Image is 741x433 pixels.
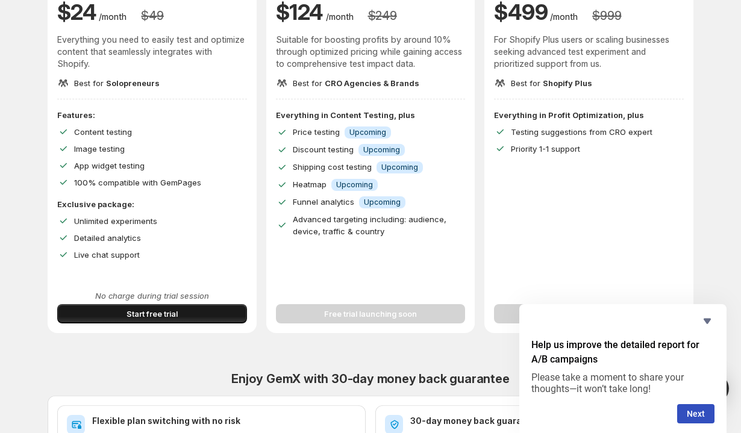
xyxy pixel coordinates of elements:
p: /month [326,11,354,23]
span: Content testing [74,127,132,137]
span: Shipping cost testing [293,162,372,172]
span: 100% compatible with GemPages [74,178,201,187]
h2: Flexible plan switching with no risk [92,415,356,427]
span: Advanced targeting including: audience, device, traffic & country [293,214,446,236]
h3: $ 249 [368,8,397,23]
span: Testing suggestions from CRO expert [511,127,652,137]
div: Help us improve the detailed report for A/B campaigns [531,314,714,423]
span: Shopify Plus [543,78,592,88]
p: Suitable for boosting profits by around 10% through optimized pricing while gaining access to com... [276,34,466,70]
p: For Shopify Plus users or scaling businesses seeking advanced test experiment and prioritized sup... [494,34,684,70]
button: Hide survey [700,314,714,328]
span: App widget testing [74,161,145,170]
span: Image testing [74,144,125,154]
p: Best for [511,77,592,89]
span: Live chat support [74,250,140,260]
button: Start free trial [57,304,247,323]
span: Unlimited experiments [74,216,157,226]
p: No charge during trial session [57,290,247,302]
button: Next question [677,404,714,423]
p: Everything in Profit Optimization, plus [494,109,684,121]
p: Please take a moment to share your thoughts—it won’t take long! [531,372,714,394]
span: Funnel analytics [293,197,354,207]
p: Features: [57,109,247,121]
span: Discount testing [293,145,354,154]
p: /month [550,11,578,23]
span: CRO Agencies & Brands [325,78,419,88]
span: Heatmap [293,179,327,189]
p: Everything in Content Testing, plus [276,109,466,121]
span: Upcoming [336,180,373,190]
h2: Help us improve the detailed report for A/B campaigns [531,338,714,367]
span: Upcoming [381,163,418,172]
span: Upcoming [349,128,386,137]
span: Upcoming [364,198,401,207]
span: Start free trial [127,308,178,320]
span: Priority 1-1 support [511,144,580,154]
p: Best for [74,77,160,89]
span: Upcoming [363,145,400,155]
h2: Enjoy GemX with 30-day money back guarantee [48,372,693,386]
span: Price testing [293,127,340,137]
p: Exclusive package: [57,198,247,210]
span: Solopreneurs [106,78,160,88]
p: Best for [293,77,419,89]
h3: $ 999 [592,8,621,23]
h3: $ 49 [141,8,163,23]
p: Everything you need to easily test and optimize content that seamlessly integrates with Shopify. [57,34,247,70]
span: Detailed analytics [74,233,141,243]
p: /month [99,11,127,23]
h2: 30-day money back guarantee [410,415,674,427]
